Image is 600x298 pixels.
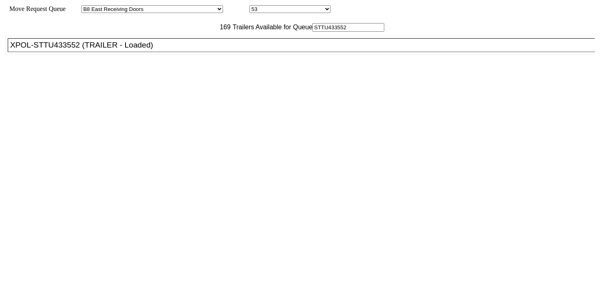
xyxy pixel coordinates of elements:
[231,24,313,30] span: Trailers Available for Queue
[216,24,231,30] span: 169
[312,23,384,32] input: Filter Available Trailers
[67,5,80,12] span: Area
[10,41,600,50] div: XPOL-STTU433552 (TRAILER - Loaded)
[225,5,248,12] span: Location
[5,5,66,12] span: Move Request Queue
